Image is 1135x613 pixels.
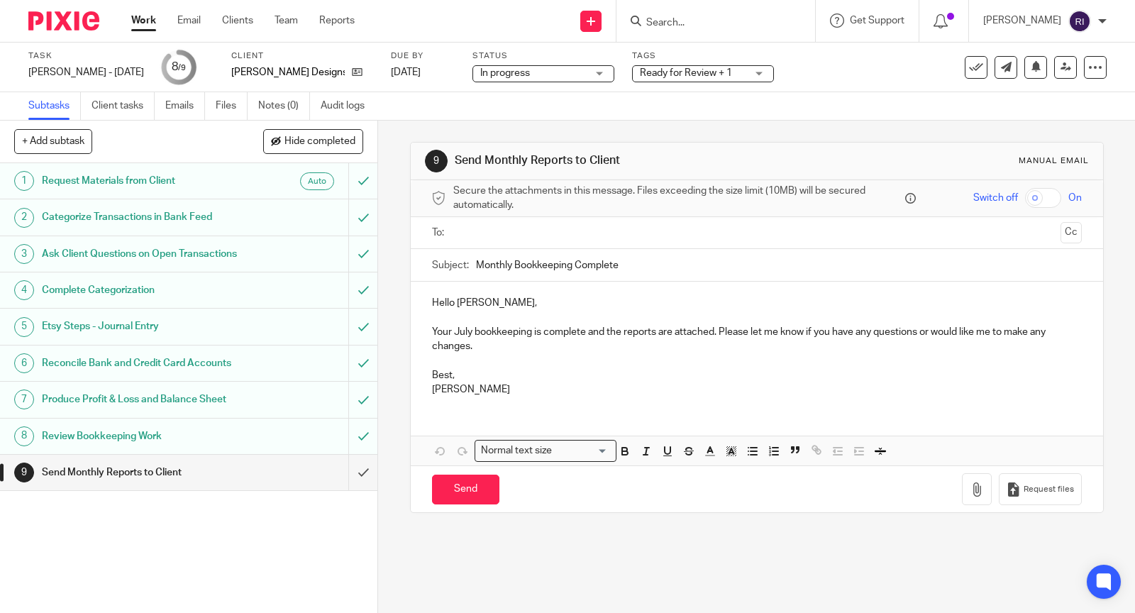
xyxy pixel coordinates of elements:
label: Client [231,50,373,62]
div: 1 [14,171,34,191]
p: [PERSON_NAME] Designs [231,65,345,79]
small: /9 [178,64,186,72]
label: Task [28,50,144,62]
a: Files [216,92,248,120]
p: Best, [432,368,1082,382]
p: Hello [PERSON_NAME], [432,296,1082,310]
div: 9 [14,463,34,482]
span: On [1068,191,1082,205]
h1: Categorize Transactions in Bank Feed [42,206,237,228]
a: Email [177,13,201,28]
img: svg%3E [1068,10,1091,33]
h1: Produce Profit & Loss and Balance Sheet [42,389,237,410]
div: Search for option [475,440,616,462]
button: Cc [1061,222,1082,243]
span: Hide completed [284,136,355,148]
input: Send [432,475,499,505]
a: Clients [222,13,253,28]
div: 5 [14,317,34,337]
button: Hide completed [263,129,363,153]
a: Reports [319,13,355,28]
h1: Send Monthly Reports to Client [42,462,237,483]
button: + Add subtask [14,129,92,153]
h1: Request Materials from Client [42,170,237,192]
div: Auto [300,172,334,190]
span: [DATE] [391,67,421,77]
a: Notes (0) [258,92,310,120]
div: 6 [14,353,34,373]
p: [PERSON_NAME] [983,13,1061,28]
h1: Reconcile Bank and Credit Card Accounts [42,353,237,374]
span: Request files [1024,484,1074,495]
span: Get Support [850,16,904,26]
a: Work [131,13,156,28]
div: [PERSON_NAME] - [DATE] [28,65,144,79]
a: Emails [165,92,205,120]
div: 3 [14,244,34,264]
span: In progress [480,68,530,78]
img: Pixie [28,11,99,31]
p: [PERSON_NAME] [432,382,1082,397]
label: Due by [391,50,455,62]
p: Your July bookkeeping is complete and the reports are attached. Please let me know if you have an... [432,325,1082,354]
input: Search for option [557,443,608,458]
input: Search [645,17,773,30]
a: Client tasks [92,92,155,120]
label: Subject: [432,258,469,272]
div: Susan - July 2025 [28,65,144,79]
label: Tags [632,50,774,62]
h1: Ask Client Questions on Open Transactions [42,243,237,265]
div: 7 [14,390,34,409]
label: Status [472,50,614,62]
h1: Review Bookkeeping Work [42,426,237,447]
h1: Complete Categorization [42,280,237,301]
a: Subtasks [28,92,81,120]
a: Audit logs [321,92,375,120]
label: To: [432,226,448,240]
div: 2 [14,208,34,228]
span: Switch off [973,191,1018,205]
span: Ready for Review + 1 [640,68,732,78]
h1: Send Monthly Reports to Client [455,153,787,168]
a: Team [275,13,298,28]
div: Manual email [1019,155,1089,167]
span: Secure the attachments in this message. Files exceeding the size limit (10MB) will be secured aut... [453,184,902,213]
div: 8 [172,59,186,75]
h1: Etsy Steps - Journal Entry [42,316,237,337]
div: 4 [14,280,34,300]
button: Request files [999,473,1081,505]
div: 9 [425,150,448,172]
span: Normal text size [478,443,555,458]
div: 8 [14,426,34,446]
